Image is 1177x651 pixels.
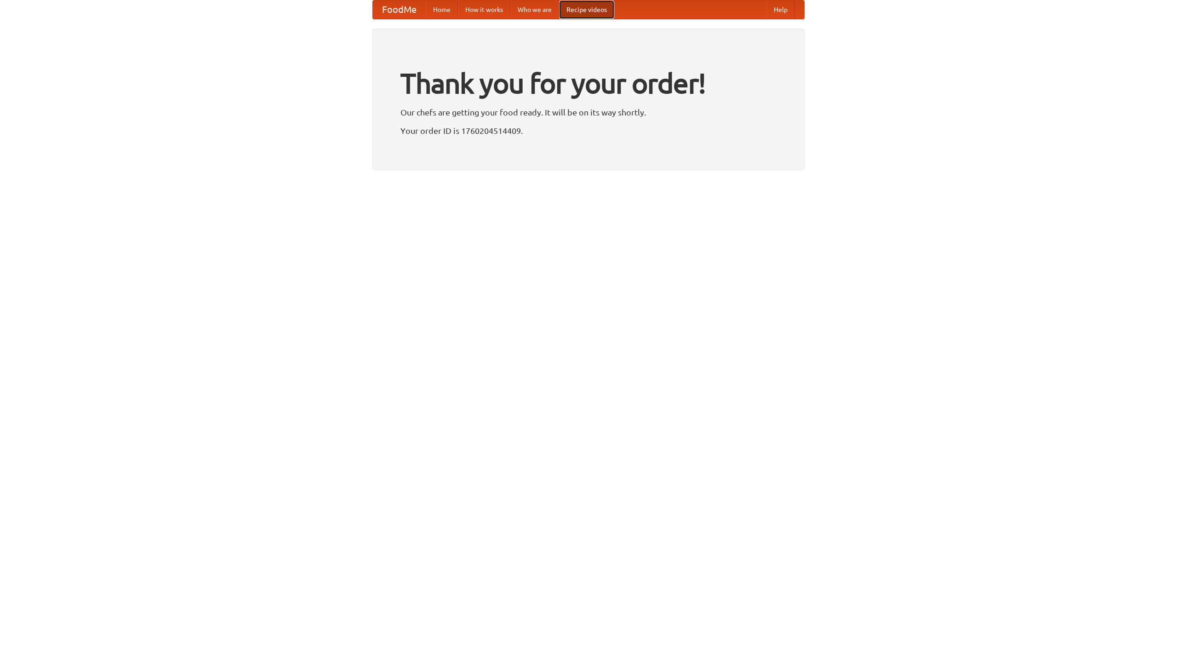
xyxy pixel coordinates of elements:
a: Who we are [510,0,559,19]
p: Your order ID is 1760204514409. [400,124,777,138]
a: FoodMe [373,0,426,19]
a: Recipe videos [559,0,614,19]
p: Our chefs are getting your food ready. It will be on its way shortly. [400,105,777,119]
h1: Thank you for your order! [400,61,777,105]
a: How it works [458,0,510,19]
a: Help [766,0,795,19]
a: Home [426,0,458,19]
